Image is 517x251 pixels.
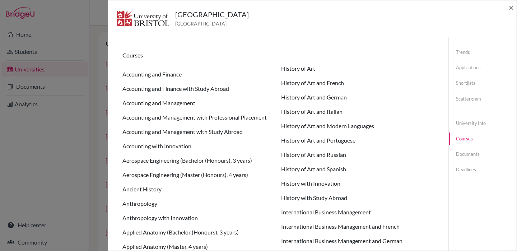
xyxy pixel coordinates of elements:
a: Trends [449,46,517,59]
a: Applications [449,61,517,74]
li: Applied Anatomy (Bachelor (Honours), 3 years) [122,228,275,237]
li: Accounting and Finance with Study Abroad [122,84,275,93]
span: [GEOGRAPHIC_DATA] [175,20,249,27]
li: Accounting with Innovation [122,142,275,150]
li: History of Art and Spanish [281,165,434,173]
img: gb_b78_zqdlqnbz.png [117,9,169,28]
li: Aerospace Engineering (Bachelor (Honours), 3 years) [122,156,275,165]
li: History of Art and French [281,79,434,87]
li: International Business Management [281,208,434,217]
li: Accounting and Management [122,99,275,107]
li: History of Art and Modern Languages [281,122,434,130]
span: × [509,2,514,13]
a: Scattergram [449,93,517,105]
h6: Courses [122,52,434,59]
a: Documents [449,148,517,161]
li: History of Art and Russian [281,150,434,159]
li: International Business Management and French [281,222,434,231]
li: Anthropology with Innovation [122,214,275,222]
li: History with Innovation [281,179,434,188]
li: Accounting and Management with Professional Placement [122,113,275,122]
button: Close [509,3,514,12]
li: Anthropology [122,199,275,208]
li: History with Study Abroad [281,194,434,202]
li: Applied Anatomy (Master, 4 years) [122,242,275,251]
li: Aerospace Engineering (Master (Honours), 4 years) [122,171,275,179]
li: History of Art and German [281,93,434,102]
a: University info [449,117,517,130]
a: Courses [449,133,517,145]
li: History of Art and Portuguese [281,136,434,145]
li: Ancient History [122,185,275,194]
a: Shortlists [449,77,517,89]
li: History of Art [281,64,434,73]
li: Accounting and Management with Study Abroad [122,127,275,136]
li: History of Art and Italian [281,107,434,116]
li: International Business Management and German [281,237,434,245]
h5: [GEOGRAPHIC_DATA] [175,9,249,20]
a: Deadlines [449,163,517,176]
li: Accounting and Finance [122,70,275,79]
